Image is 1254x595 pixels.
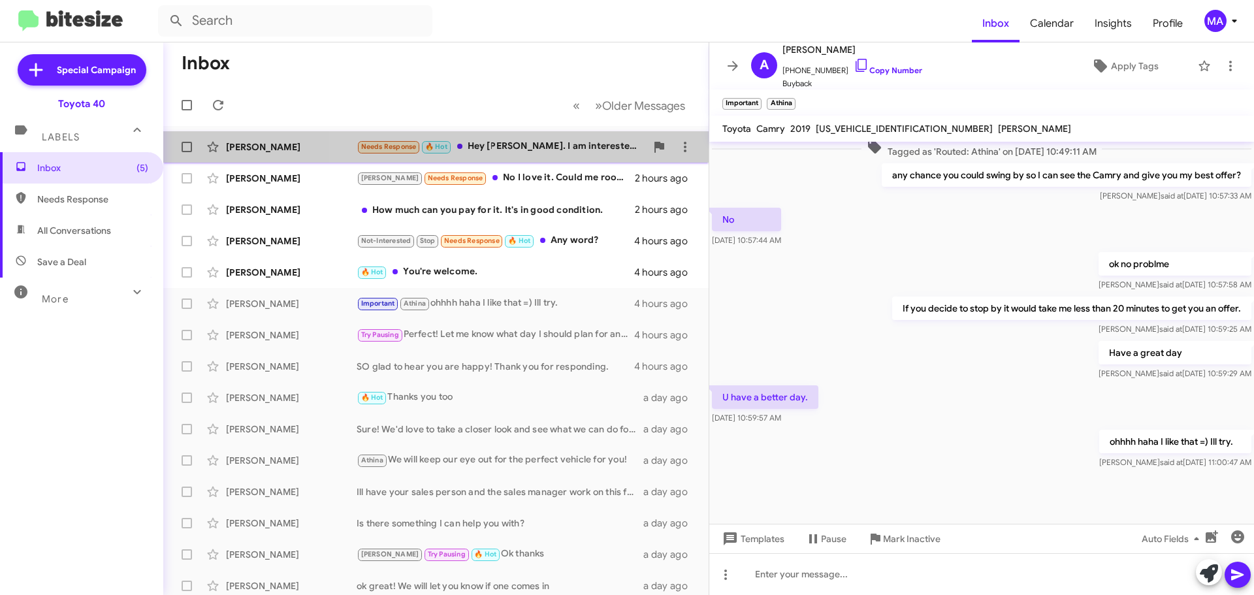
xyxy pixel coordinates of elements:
[1057,54,1191,78] button: Apply Tags
[1142,5,1193,42] a: Profile
[428,174,483,182] span: Needs Response
[861,139,1102,158] span: Tagged as 'Routed: Athina' on [DATE] 10:49:11 AM
[782,77,922,90] span: Buyback
[357,203,635,216] div: How much can you pay for it. It's in good condition.
[361,330,399,339] span: Try Pausing
[1159,324,1182,334] span: said at
[634,266,698,279] div: 4 hours ago
[361,550,419,558] span: [PERSON_NAME]
[425,142,447,151] span: 🔥 Hot
[643,485,698,498] div: a day ago
[357,485,643,498] div: Ill have your sales person and the sales manager work on this for you!
[595,97,602,114] span: »
[357,423,643,436] div: Sure! We'd love to take a closer look and see what we can do for you. If you have some time to sw...
[357,296,634,311] div: ohhhh haha I like that =) Ill try.
[712,385,818,409] p: U have a better day.
[1111,54,1159,78] span: Apply Tags
[760,55,769,76] span: A
[1193,10,1240,32] button: MA
[357,233,634,248] div: Any word?
[357,327,634,342] div: Perfect! Let me know what day I should plan for and I will get you taken care of! Thank you
[1159,368,1182,378] span: said at
[566,92,693,119] nav: Page navigation example
[361,456,383,464] span: Athina
[357,547,643,562] div: Ok thanks
[1204,10,1227,32] div: MA
[444,236,500,245] span: Needs Response
[883,527,940,551] span: Mark Inactive
[892,297,1251,320] p: If you decide to stop by it would take me less than 20 minutes to get you an offer.
[357,139,646,154] div: Hey [PERSON_NAME]. I am interested in this. Are you at the dealership this afternoon? I can stop ...
[361,142,417,151] span: Needs Response
[821,527,846,551] span: Pause
[1131,527,1215,551] button: Auto Fields
[756,123,785,135] span: Camry
[357,265,634,280] div: You're welcome.
[226,329,357,342] div: [PERSON_NAME]
[361,236,411,245] span: Not-Interested
[1099,280,1251,289] span: [PERSON_NAME] [DATE] 10:57:58 AM
[587,92,693,119] button: Next
[226,360,357,373] div: [PERSON_NAME]
[565,92,588,119] button: Previous
[226,203,357,216] div: [PERSON_NAME]
[782,57,922,77] span: [PHONE_NUMBER]
[58,97,105,110] div: Toyota 40
[1099,368,1251,378] span: [PERSON_NAME] [DATE] 10:59:29 AM
[634,297,698,310] div: 4 hours ago
[420,236,436,245] span: Stop
[428,550,466,558] span: Try Pausing
[1099,430,1251,453] p: ohhhh haha I like that =) Ill try.
[226,297,357,310] div: [PERSON_NAME]
[722,123,751,135] span: Toyota
[767,98,795,110] small: Athina
[357,579,643,592] div: ok great! We will let you know if one comes in
[972,5,1020,42] a: Inbox
[18,54,146,86] a: Special Campaign
[226,172,357,185] div: [PERSON_NAME]
[226,579,357,592] div: [PERSON_NAME]
[635,172,698,185] div: 2 hours ago
[42,131,80,143] span: Labels
[573,97,580,114] span: «
[357,517,643,530] div: Is there something I can help you with?
[1084,5,1142,42] a: Insights
[1020,5,1084,42] a: Calendar
[602,99,685,113] span: Older Messages
[1160,457,1183,467] span: said at
[357,170,635,185] div: No I love it. Could me roomier but I can make it work. Thanks for asking.
[790,123,811,135] span: 2019
[37,193,148,206] span: Needs Response
[643,391,698,404] div: a day ago
[857,527,951,551] button: Mark Inactive
[1099,457,1251,467] span: [PERSON_NAME] [DATE] 11:00:47 AM
[1142,527,1204,551] span: Auto Fields
[404,299,426,308] span: Athina
[709,527,795,551] button: Templates
[226,234,357,248] div: [PERSON_NAME]
[720,527,784,551] span: Templates
[643,548,698,561] div: a day ago
[712,235,781,245] span: [DATE] 10:57:44 AM
[226,517,357,530] div: [PERSON_NAME]
[357,453,643,468] div: We will keep our eye out for the perfect vehicle for you!
[634,234,698,248] div: 4 hours ago
[634,360,698,373] div: 4 hours ago
[57,63,136,76] span: Special Campaign
[226,485,357,498] div: [PERSON_NAME]
[357,360,634,373] div: SO glad to hear you are happy! Thank you for responding.
[226,454,357,467] div: [PERSON_NAME]
[1159,280,1182,289] span: said at
[1099,341,1251,364] p: Have a great day
[37,161,148,174] span: Inbox
[37,224,111,237] span: All Conversations
[854,65,922,75] a: Copy Number
[722,98,762,110] small: Important
[782,42,922,57] span: [PERSON_NAME]
[1099,324,1251,334] span: [PERSON_NAME] [DATE] 10:59:25 AM
[1100,191,1251,201] span: [PERSON_NAME] [DATE] 10:57:33 AM
[643,423,698,436] div: a day ago
[226,266,357,279] div: [PERSON_NAME]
